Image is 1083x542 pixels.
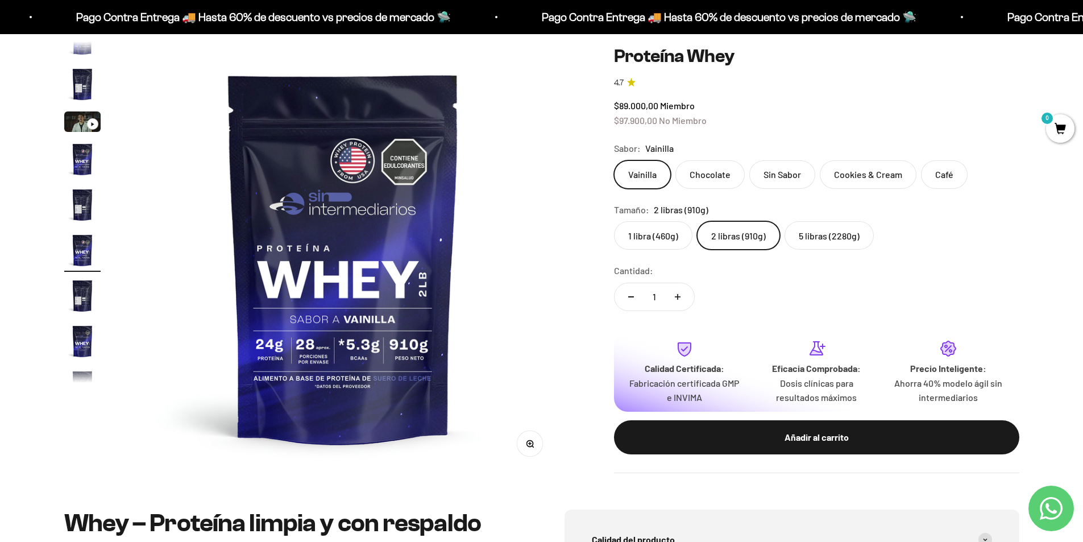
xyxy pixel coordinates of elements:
img: Proteína Whey [64,323,101,359]
legend: Tamaño: [614,202,649,217]
button: Aumentar cantidad [661,283,694,311]
span: $89.000,00 [614,100,658,111]
span: $97.900,00 [614,114,657,125]
button: Enviar [185,171,235,190]
div: Un mejor precio [14,145,235,165]
div: Añadir al carrito [637,430,997,445]
img: Proteína Whey [64,232,101,268]
span: Miembro [660,100,695,111]
p: Ahorra 40% modelo ágil sin intermediarios [891,376,1005,405]
span: 2 libras (910g) [654,202,708,217]
button: Ir al artículo 8 [64,323,101,363]
span: No Miembro [659,114,707,125]
a: 4.74.7 de 5.0 estrellas [614,76,1019,89]
label: Cantidad: [614,263,653,278]
strong: Calidad Certificada: [645,363,724,374]
span: 4.7 [614,76,624,89]
mark: 0 [1040,111,1054,125]
img: Proteína Whey [64,369,101,405]
span: Vainilla [645,141,674,156]
button: Ir al artículo 9 [64,369,101,408]
img: Proteína Whey [64,278,101,314]
button: Ir al artículo 4 [64,141,101,181]
strong: Precio Inteligente: [910,363,986,374]
div: Una promoción especial [14,100,235,119]
img: Proteína Whey [127,42,559,473]
h1: Proteína Whey [614,45,1019,67]
img: Proteína Whey [64,66,101,102]
span: Enviar [186,171,234,190]
button: Ir al artículo 6 [64,232,101,272]
button: Añadir al carrito [614,420,1019,454]
p: Fabricación certificada GMP e INVIMA [628,376,741,405]
div: Reseñas de otros clientes [14,77,235,97]
p: Pago Contra Entrega 🚚 Hasta 60% de descuento vs precios de mercado 🛸 [60,8,435,26]
img: Proteína Whey [64,187,101,223]
p: Dosis clínicas para resultados máximos [760,376,873,405]
button: Ir al artículo 5 [64,187,101,226]
button: Ir al artículo 7 [64,278,101,317]
button: Reducir cantidad [615,283,648,311]
strong: Eficacia Comprobada: [772,363,861,374]
p: ¿Qué te haría sentir más seguro de comprar este producto? [14,18,235,44]
legend: Sabor: [614,141,641,156]
p: Pago Contra Entrega 🚚 Hasta 60% de descuento vs precios de mercado 🛸 [526,8,901,26]
div: Más información sobre los ingredientes [14,54,235,74]
button: Ir al artículo 3 [64,111,101,135]
div: Un video del producto [14,122,235,142]
a: 0 [1046,123,1074,136]
button: Ir al artículo 2 [64,66,101,106]
img: Proteína Whey [64,141,101,177]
